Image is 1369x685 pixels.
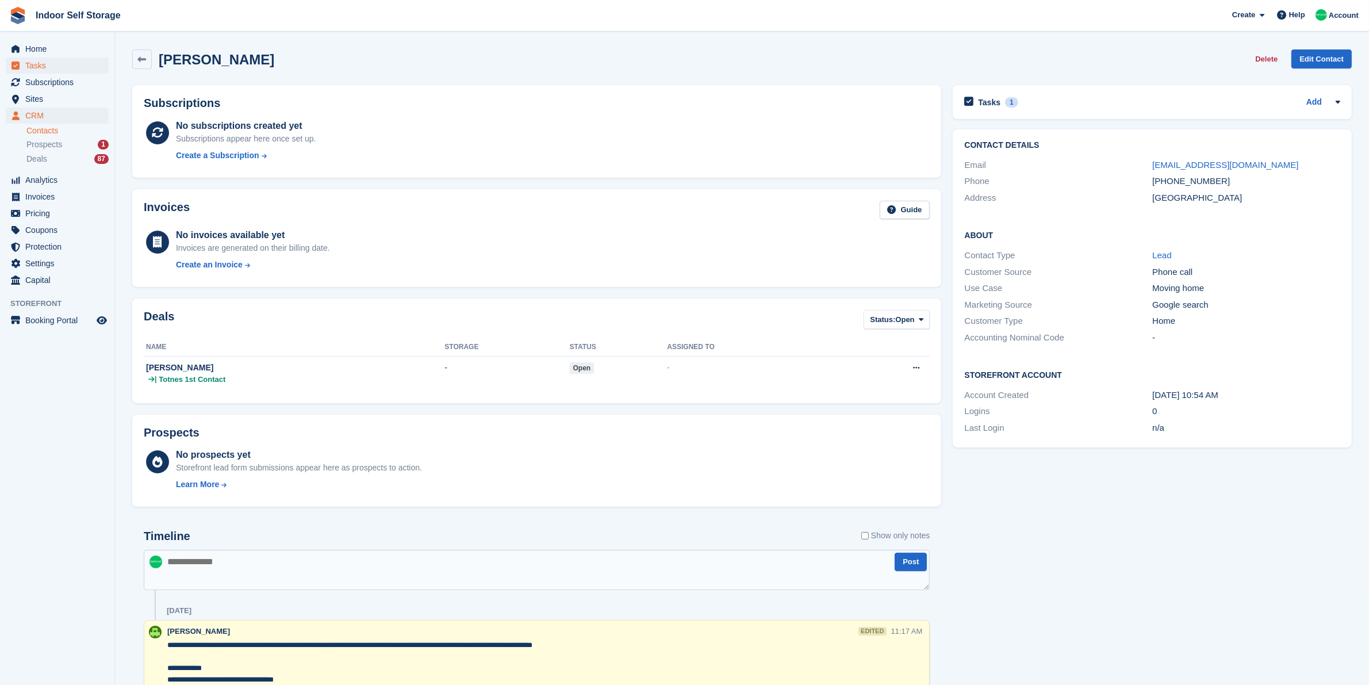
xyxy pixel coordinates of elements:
[176,228,330,242] div: No invoices available yet
[964,159,1152,172] div: Email
[6,312,109,328] a: menu
[144,338,444,357] th: Name
[964,175,1152,188] div: Phone
[26,153,109,165] a: Deals 87
[1152,422,1340,435] div: n/a
[25,239,94,255] span: Protection
[1152,160,1298,170] a: [EMAIL_ADDRESS][DOMAIN_NAME]
[1005,97,1018,108] div: 1
[155,374,156,385] span: |
[31,6,125,25] a: Indoor Self Storage
[861,530,930,542] label: Show only notes
[1152,331,1340,345] div: -
[176,462,422,474] div: Storefront lead form submissions appear here as prospects to action.
[176,242,330,254] div: Invoices are generated on their billing date.
[667,338,841,357] th: Assigned to
[144,426,200,439] h2: Prospects
[1289,9,1305,21] span: Help
[25,205,94,221] span: Pricing
[149,556,162,568] img: Helen Nicholls
[26,154,47,164] span: Deals
[1232,9,1255,21] span: Create
[6,272,109,288] a: menu
[25,255,94,271] span: Settings
[25,58,94,74] span: Tasks
[1152,175,1340,188] div: [PHONE_NUMBER]
[26,139,62,150] span: Prospects
[1152,405,1340,418] div: 0
[964,299,1152,312] div: Marketing Source
[964,282,1152,295] div: Use Case
[25,41,94,57] span: Home
[6,58,109,74] a: menu
[144,201,190,220] h2: Invoices
[880,201,930,220] a: Guide
[95,313,109,327] a: Preview store
[964,331,1152,345] div: Accounting Nominal Code
[6,205,109,221] a: menu
[1329,10,1359,21] span: Account
[6,74,109,90] a: menu
[6,172,109,188] a: menu
[26,139,109,151] a: Prospects 1
[159,374,225,385] span: Totnes 1st Contact
[1306,96,1322,109] a: Add
[25,91,94,107] span: Sites
[144,97,930,110] h2: Subscriptions
[6,255,109,271] a: menu
[6,108,109,124] a: menu
[964,405,1152,418] div: Logins
[964,369,1340,380] h2: Storefront Account
[864,310,930,329] button: Status: Open
[9,7,26,24] img: stora-icon-8386f47178a22dfd0bd8f6a31ec36ba5ce8667c1dd55bd0f319d3a0aa187defe.svg
[176,259,243,271] div: Create an Invoice
[978,97,1000,108] h2: Tasks
[444,338,569,357] th: Storage
[891,626,923,637] div: 11:17 AM
[1152,299,1340,312] div: Google search
[858,627,886,636] div: edited
[6,222,109,238] a: menu
[1152,250,1171,260] a: Lead
[444,356,569,392] td: -
[94,154,109,164] div: 87
[1291,49,1352,68] a: Edit Contact
[964,315,1152,328] div: Customer Type
[1152,282,1340,295] div: Moving home
[98,140,109,150] div: 1
[167,606,191,615] div: [DATE]
[176,119,316,133] div: No subscriptions created yet
[176,448,422,462] div: No prospects yet
[26,125,109,136] a: Contacts
[1316,9,1327,21] img: Helen Nicholls
[149,626,162,638] img: Helen Wilson
[10,298,114,309] span: Storefront
[964,389,1152,402] div: Account Created
[1152,389,1340,402] div: [DATE] 10:54 AM
[570,362,595,374] span: open
[861,530,869,542] input: Show only notes
[1152,192,1340,205] div: [GEOGRAPHIC_DATA]
[25,312,94,328] span: Booking Portal
[25,108,94,124] span: CRM
[895,553,927,572] button: Post
[964,266,1152,279] div: Customer Source
[964,229,1340,240] h2: About
[6,41,109,57] a: menu
[176,150,316,162] a: Create a Subscription
[870,314,895,326] span: Status:
[167,627,230,636] span: [PERSON_NAME]
[1251,49,1282,68] button: Delete
[144,310,174,331] h2: Deals
[1152,266,1340,279] div: Phone call
[25,272,94,288] span: Capital
[667,362,841,373] div: -
[176,259,330,271] a: Create an Invoice
[176,479,422,491] a: Learn More
[964,249,1152,262] div: Contact Type
[1152,315,1340,328] div: Home
[25,74,94,90] span: Subscriptions
[144,530,190,543] h2: Timeline
[6,239,109,255] a: menu
[25,172,94,188] span: Analytics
